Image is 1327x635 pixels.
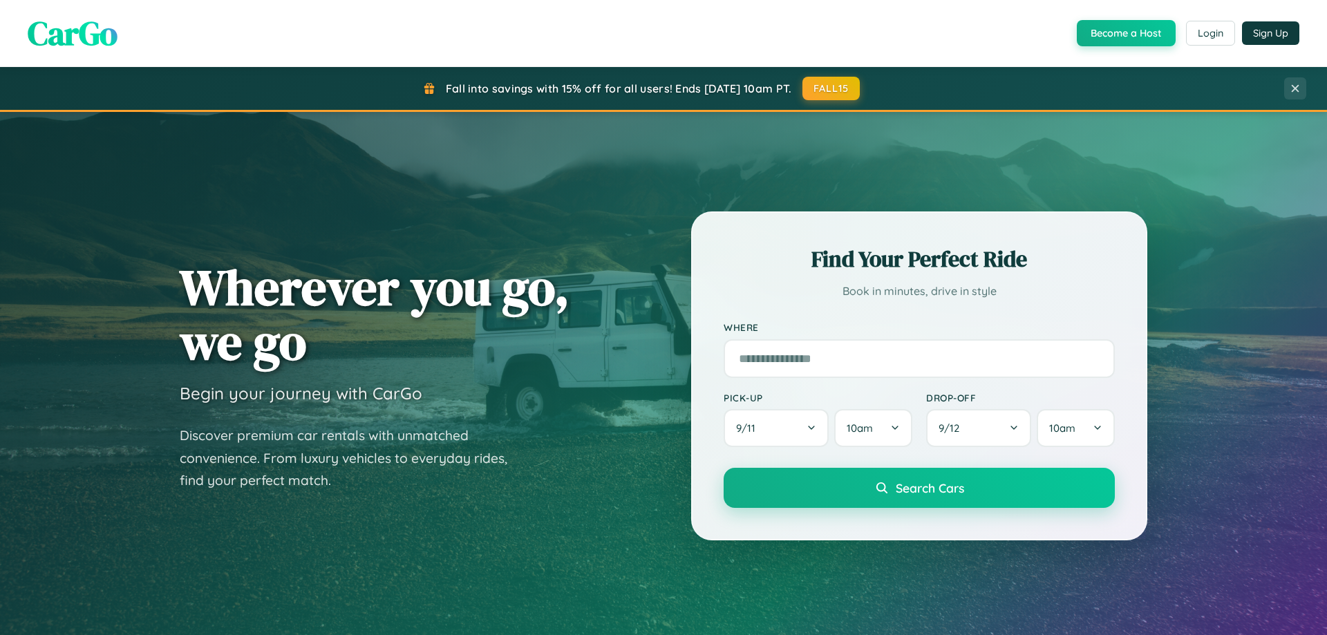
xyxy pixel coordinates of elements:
[724,244,1115,274] h2: Find Your Perfect Ride
[180,260,570,369] h1: Wherever you go, we go
[847,421,873,435] span: 10am
[180,424,525,492] p: Discover premium car rentals with unmatched convenience. From luxury vehicles to everyday rides, ...
[724,409,829,447] button: 9/11
[1037,409,1115,447] button: 10am
[180,383,422,404] h3: Begin your journey with CarGo
[896,480,964,495] span: Search Cars
[28,10,117,56] span: CarGo
[802,77,860,100] button: FALL15
[724,392,912,404] label: Pick-up
[724,468,1115,508] button: Search Cars
[926,409,1031,447] button: 9/12
[1186,21,1235,46] button: Login
[1077,20,1176,46] button: Become a Host
[926,392,1115,404] label: Drop-off
[834,409,912,447] button: 10am
[446,82,792,95] span: Fall into savings with 15% off for all users! Ends [DATE] 10am PT.
[736,421,762,435] span: 9 / 11
[1049,421,1075,435] span: 10am
[724,322,1115,334] label: Where
[939,421,966,435] span: 9 / 12
[724,281,1115,301] p: Book in minutes, drive in style
[1242,21,1299,45] button: Sign Up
